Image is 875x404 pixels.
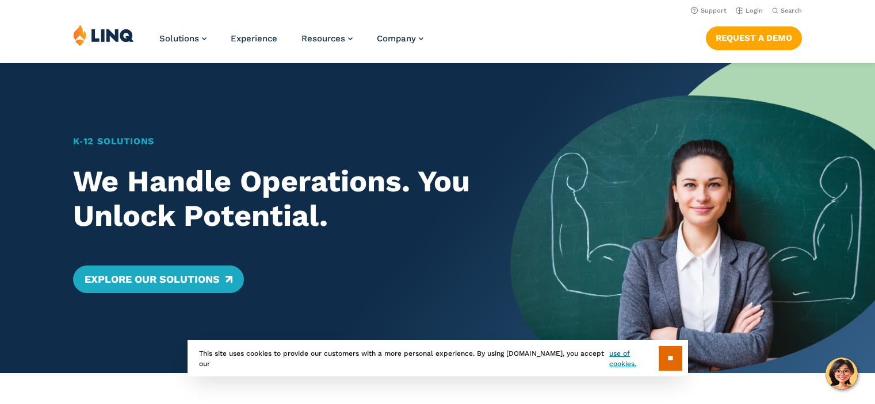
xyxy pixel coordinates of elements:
[159,33,199,44] span: Solutions
[510,63,875,373] img: Home Banner
[73,134,475,148] h1: K‑12 Solutions
[73,266,244,293] a: Explore Our Solutions
[781,7,802,14] span: Search
[691,7,727,14] a: Support
[301,33,353,44] a: Resources
[609,348,658,369] a: use of cookies.
[772,6,802,15] button: Open Search Bar
[377,33,423,44] a: Company
[377,33,416,44] span: Company
[73,164,475,233] h2: We Handle Operations. You Unlock Potential.
[736,7,763,14] a: Login
[706,26,802,49] a: Request a Demo
[73,24,134,46] img: LINQ | K‑12 Software
[159,24,423,62] nav: Primary Navigation
[706,24,802,49] nav: Button Navigation
[159,33,207,44] a: Solutions
[231,33,277,44] a: Experience
[301,33,345,44] span: Resources
[826,357,858,390] button: Hello, have a question? Let’s chat.
[188,340,688,376] div: This site uses cookies to provide our customers with a more personal experience. By using [DOMAIN...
